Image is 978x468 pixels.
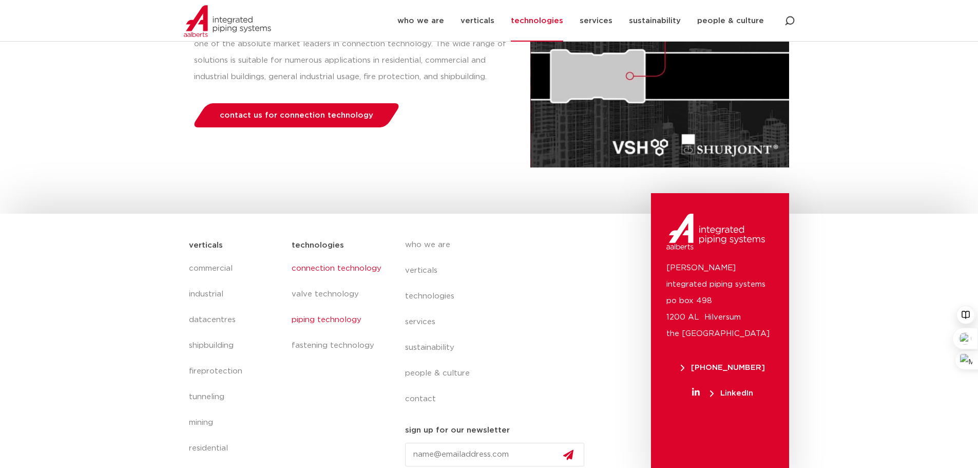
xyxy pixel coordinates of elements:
[292,333,384,359] a: fastening technology
[405,309,593,335] a: services
[189,256,282,282] a: commercial
[189,307,282,333] a: datacentres
[666,389,779,397] a: LinkedIn
[405,361,593,386] a: people & culture
[189,359,282,384] a: fireprotection
[191,103,401,127] a: contact us for connection technology
[405,422,510,439] h5: sign up for our newsletter
[292,256,384,282] a: connection technology
[189,282,282,307] a: industrial
[292,282,384,307] a: valve technology
[405,443,585,466] input: name@emailaddress.com
[189,256,282,461] nav: Menu
[189,237,223,254] h5: verticals
[189,410,282,436] a: mining
[563,450,573,460] img: send.svg
[405,232,593,258] a: who we are
[292,237,344,254] h5: technologies
[666,260,774,342] p: [PERSON_NAME] integrated piping systems po box 498 1200 AL Hilversum the [GEOGRAPHIC_DATA]
[405,386,593,412] a: contact
[189,333,282,359] a: shipbuilding
[194,20,510,85] p: With the high-quality solutions from VSH, Aalberts integrated piping systems is one of the absolu...
[405,232,593,412] nav: Menu
[405,258,593,284] a: verticals
[666,364,779,371] a: [PHONE_NUMBER]
[220,111,373,119] span: contact us for connection technology
[405,335,593,361] a: sustainability
[405,284,593,309] a: technologies
[292,307,384,333] a: piping technology
[189,384,282,410] a: tunneling
[710,389,753,397] span: LinkedIn
[292,256,384,359] nav: Menu
[681,364,765,371] span: [PHONE_NUMBER]
[189,436,282,461] a: residential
